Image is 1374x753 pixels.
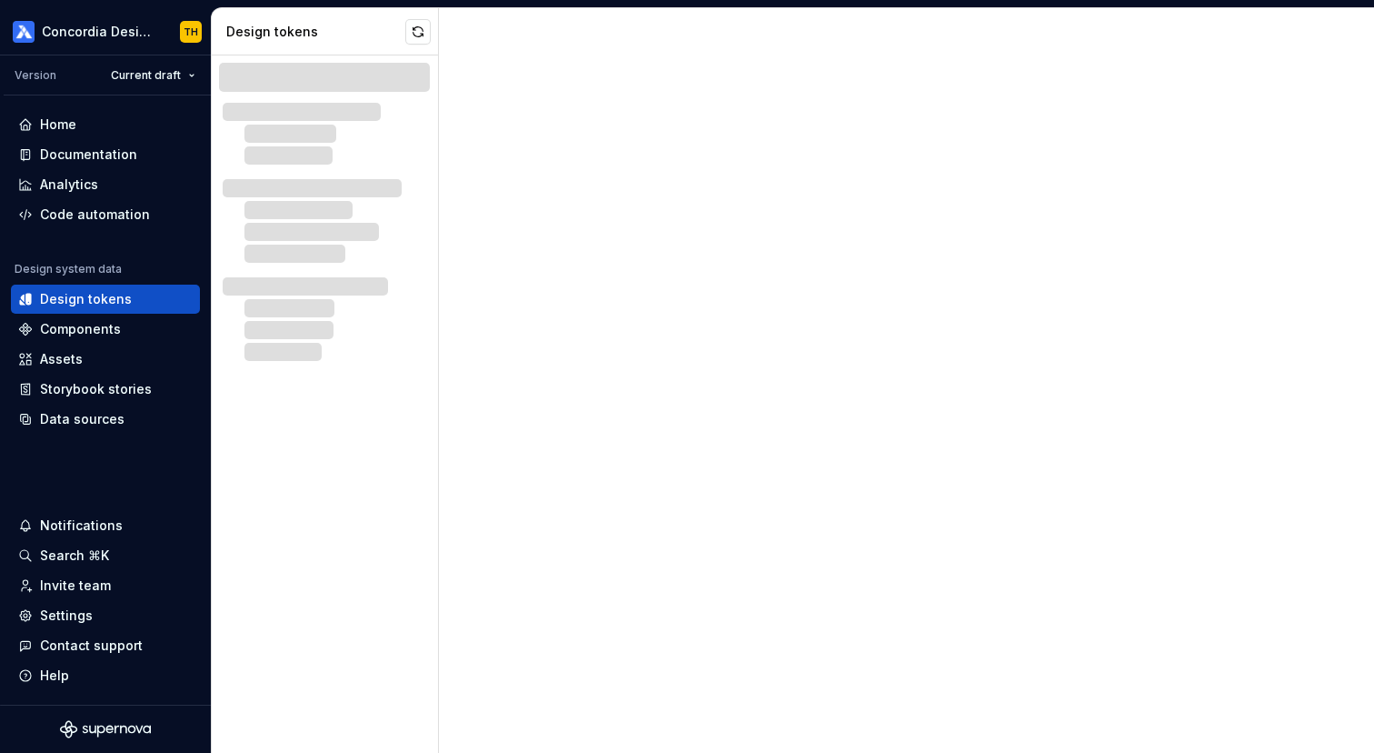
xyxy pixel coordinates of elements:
img: 710ec17d-181e-451d-af14-9a91d01c304b.png [13,21,35,43]
a: Analytics [11,170,200,199]
a: Storybook stories [11,375,200,404]
span: Current draft [111,68,181,83]
button: Search ⌘K [11,541,200,570]
a: Settings [11,601,200,630]
div: Concordia Design System [42,23,158,41]
div: Invite team [40,577,111,595]
a: Data sources [11,405,200,434]
button: Concordia Design SystemTH [4,12,207,51]
div: Components [40,320,121,338]
a: Design tokens [11,285,200,314]
svg: Supernova Logo [60,720,151,738]
div: Help [40,667,69,685]
div: Design tokens [40,290,132,308]
button: Contact support [11,631,200,660]
div: TH [184,25,198,39]
button: Current draft [103,63,204,88]
div: Home [40,115,76,134]
div: Settings [40,607,93,625]
button: Help [11,661,200,690]
button: Notifications [11,511,200,540]
div: Storybook stories [40,380,152,398]
div: Contact support [40,637,143,655]
a: Documentation [11,140,200,169]
a: Assets [11,345,200,374]
a: Code automation [11,200,200,229]
div: Code automation [40,206,150,224]
div: Design system data [15,262,122,276]
div: Analytics [40,176,98,194]
a: Home [11,110,200,139]
div: Version [15,68,56,83]
div: Documentation [40,146,137,164]
div: Notifications [40,517,123,535]
div: Data sources [40,410,124,428]
a: Invite team [11,571,200,600]
div: Design tokens [226,23,405,41]
div: Assets [40,350,83,368]
a: Components [11,315,200,344]
div: Search ⌘K [40,547,109,565]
